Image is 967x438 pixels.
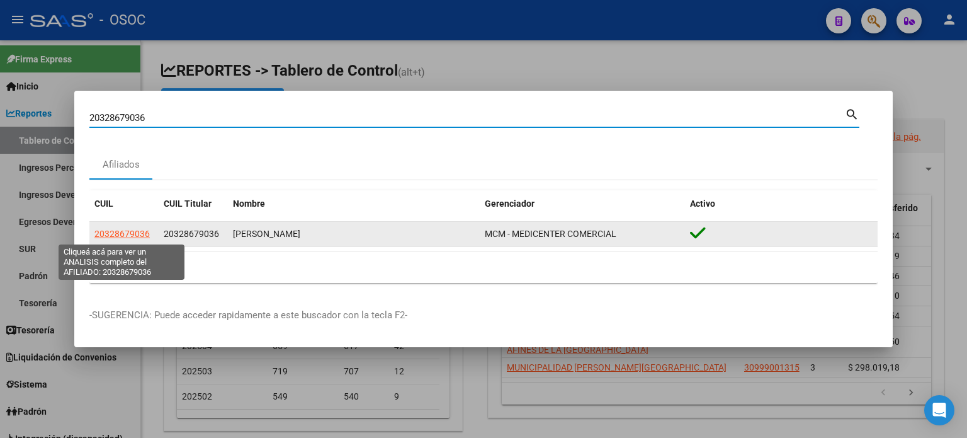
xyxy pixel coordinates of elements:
[89,251,878,283] div: 1 total
[924,395,954,425] div: Open Intercom Messenger
[94,199,113,209] span: CUIL
[233,199,265,209] span: Nombre
[164,199,212,209] span: CUIL Titular
[690,199,715,209] span: Activo
[845,106,859,121] mat-icon: search
[159,190,228,217] datatable-header-cell: CUIL Titular
[94,229,150,239] span: 20328679036
[228,190,480,217] datatable-header-cell: Nombre
[89,190,159,217] datatable-header-cell: CUIL
[103,158,140,172] div: Afiliados
[485,229,616,239] span: MCM - MEDICENTER COMERCIAL
[233,227,475,241] div: [PERSON_NAME]
[164,229,219,239] span: 20328679036
[685,190,878,217] datatable-header-cell: Activo
[485,199,534,209] span: Gerenciador
[480,190,685,217] datatable-header-cell: Gerenciador
[89,308,878,323] p: -SUGERENCIA: Puede acceder rapidamente a este buscador con la tecla F2-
